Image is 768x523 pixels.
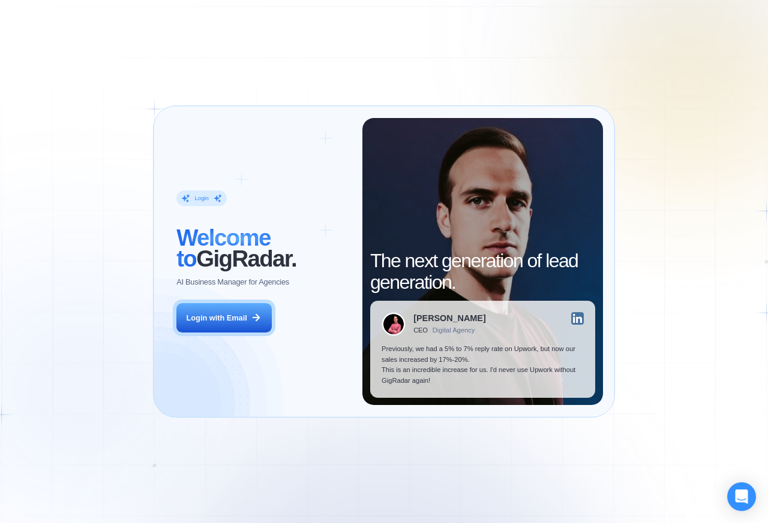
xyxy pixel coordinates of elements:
[433,327,475,334] div: Digital Agency
[176,227,351,269] h2: ‍ GigRadar.
[187,313,247,324] div: Login with Email
[727,482,756,511] div: Open Intercom Messenger
[413,314,485,322] div: [PERSON_NAME]
[176,303,271,333] button: Login with Email
[413,327,428,334] div: CEO
[382,344,584,386] p: Previously, we had a 5% to 7% reply rate on Upwork, but now our sales increased by 17%-20%. This ...
[370,250,595,292] h2: The next generation of lead generation.
[195,195,209,202] div: Login
[176,277,289,288] p: AI Business Manager for Agencies
[176,225,271,271] span: Welcome to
